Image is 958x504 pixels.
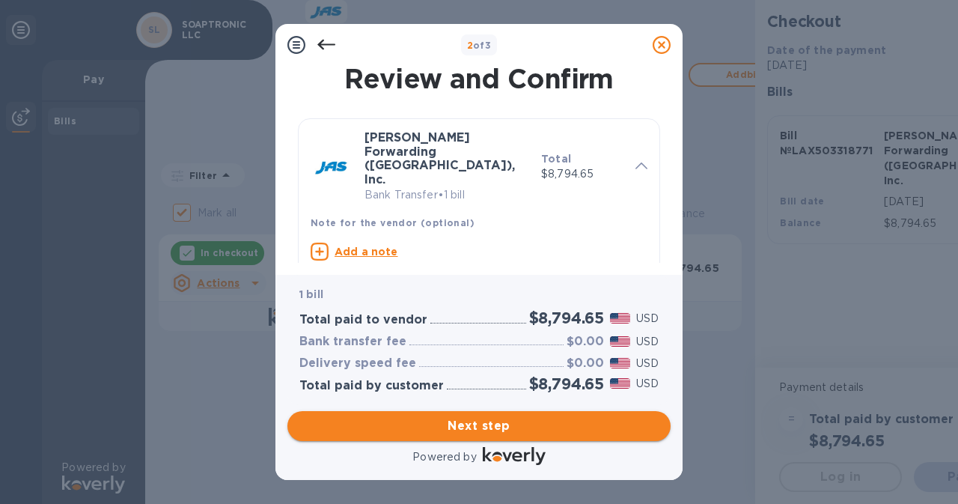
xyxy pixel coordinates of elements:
[299,379,444,393] h3: Total paid by customer
[610,336,630,347] img: USD
[610,313,630,324] img: USD
[299,335,406,349] h3: Bank transfer fee
[483,447,546,465] img: Logo
[636,356,659,371] p: USD
[299,288,323,300] b: 1 bill
[567,335,604,349] h3: $0.00
[311,217,475,228] b: Note for the vendor (optional)
[335,246,398,258] u: Add a note
[364,187,529,203] p: Bank Transfer • 1 bill
[299,313,427,327] h3: Total paid to vendor
[541,166,623,182] p: $8,794.65
[541,153,571,165] b: Total
[412,449,476,465] p: Powered by
[364,130,515,186] b: [PERSON_NAME] Forwarding ([GEOGRAPHIC_DATA]), Inc.
[467,40,473,51] span: 2
[311,131,647,288] div: [PERSON_NAME] Forwarding ([GEOGRAPHIC_DATA]), Inc.Bank Transfer•1 billTotal$8,794.65Note for the ...
[529,374,604,393] h2: $8,794.65
[610,358,630,368] img: USD
[299,417,659,435] span: Next step
[636,311,659,327] p: USD
[299,356,416,371] h3: Delivery speed fee
[636,376,659,392] p: USD
[287,411,671,441] button: Next step
[529,309,604,327] h2: $8,794.65
[567,356,604,371] h3: $0.00
[610,378,630,389] img: USD
[636,334,659,350] p: USD
[467,40,492,51] b: of 3
[295,63,663,94] h1: Review and Confirm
